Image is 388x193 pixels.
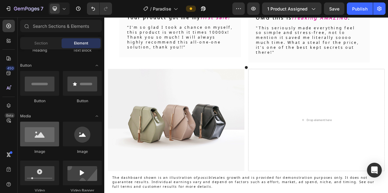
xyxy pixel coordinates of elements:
div: Drop element here [265,132,298,137]
div: Undo/Redo [87,2,112,15]
span: Button [20,63,32,68]
iframe: Design area [104,17,388,193]
p: "This seriously made everything feel so simple and stress-free, not to mention it saved me litera... [199,10,337,49]
button: 1 product assigned [262,2,321,15]
span: Toggle open [92,111,102,121]
span: / [150,6,152,12]
div: 450 [6,66,15,71]
button: 7 [2,2,46,15]
span: Section [34,40,48,46]
div: Publish [352,6,368,12]
div: Heading [20,48,59,53]
button: Save [324,2,344,15]
span: Element [74,40,88,46]
span: Save [329,6,339,11]
input: Search Sections & Elements [20,20,102,32]
div: Text Block [63,48,102,53]
span: Paradise [153,6,171,12]
button: Publish [347,2,373,15]
span: Media [20,113,31,119]
span: 1 product assigned [267,6,308,12]
div: Image [20,149,59,154]
div: Button [63,98,102,104]
button: Dot [184,64,188,68]
div: Button [20,98,59,104]
div: Image [63,149,102,154]
p: 7 [41,5,43,12]
div: Beta [5,113,15,118]
div: Open Intercom Messenger [367,163,382,178]
span: Toggle open [92,61,102,70]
